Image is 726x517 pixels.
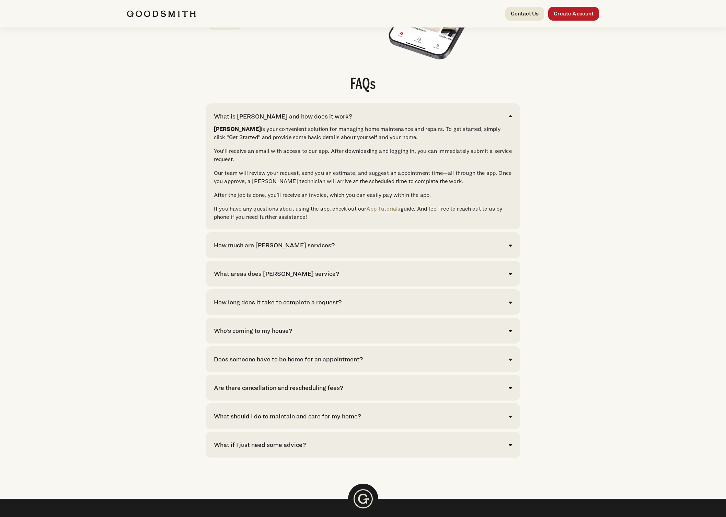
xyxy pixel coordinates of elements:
div: How much are [PERSON_NAME] services? [214,240,335,250]
strong: [PERSON_NAME] [214,126,261,132]
div: Does someone have to be home for an appointment? [214,355,363,364]
div: Who’s coming to my house? [214,326,292,335]
a: App Tutorials [366,205,400,212]
div: What should I do to maintain and care for my home? [214,412,361,421]
div: What is [PERSON_NAME] and how does it work? [214,112,352,121]
a: Contact Us [505,7,544,21]
a: Create Account [548,7,599,21]
p: You’ll receive an email with access to our app. After downloading and logging in, you can immedia... [214,147,512,164]
p: After the job is done, you’ll receive an invoice, which you can easily pay within the app. [214,191,512,199]
p: is your convenient solution for managing home maintenance and repairs. To get started, simply cli... [214,125,512,142]
img: Goodsmith Logo [348,484,378,514]
div: What areas does [PERSON_NAME] service? [214,269,339,278]
div: Are there cancellation and rescheduling fees? [214,383,343,392]
div: What if I just need some advice? [214,440,306,449]
p: Our team will review your request, send you an estimate, and suggest an appointment time—all thro... [214,169,512,186]
h2: FAQs [206,77,520,92]
img: Goodsmith [127,10,196,17]
div: How long does it take to complete a request? [214,297,342,307]
p: If you have any questions about using the app, check out our guide. And feel free to reach out to... [214,205,512,221]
